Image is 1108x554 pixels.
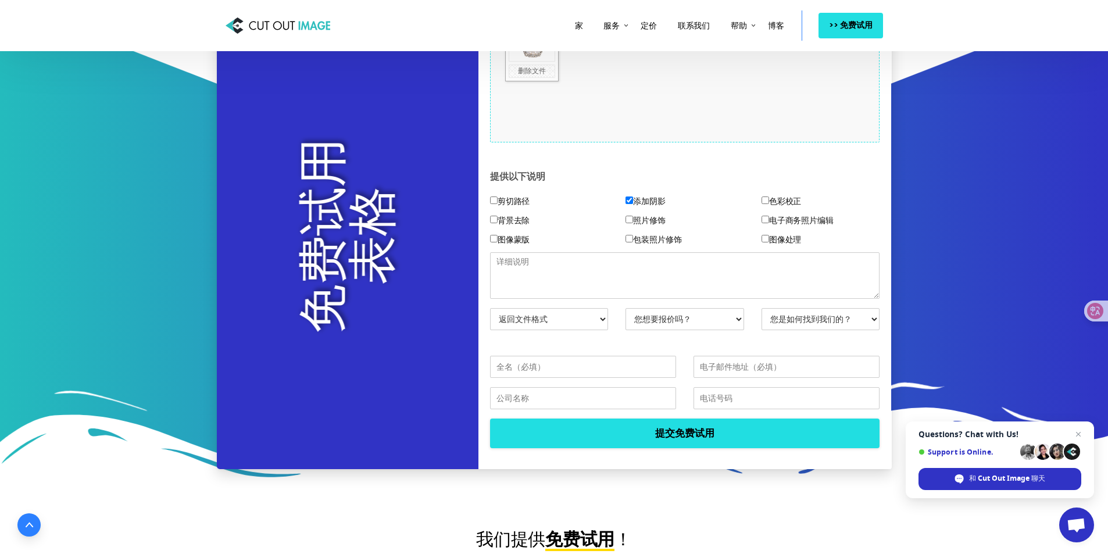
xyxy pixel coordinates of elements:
[614,527,632,552] font: ！
[762,235,769,242] input: 图像处理
[570,13,588,39] a: 家
[498,234,530,245] font: 图像蒙版
[769,234,801,245] font: 图像处理
[490,216,498,223] input: 背景去除
[490,419,880,448] button: 提交免费试用
[731,20,747,31] font: 帮助
[288,138,357,334] font: 免费试用
[626,235,633,242] input: 包装照片修饰
[655,426,714,440] font: 提交免费试用
[226,15,330,37] img: 剪切图像：照片剪切服务提供商
[769,215,834,226] font: 电子商务照片编辑
[918,430,1081,439] span: Questions? Chat with Us!
[633,195,665,207] font: 添加阴影
[633,234,681,245] font: 包装照片修饰
[603,20,620,31] font: 服务
[633,215,665,226] font: 照片修饰
[641,20,657,31] font: 定价
[490,235,498,242] input: 图像蒙版
[17,513,41,537] a: 转至顶部
[678,20,710,31] font: 联系我们
[918,468,1081,490] span: 和 Cut Out Image 聊天
[819,13,882,38] a: >> 免费试用
[490,387,676,409] input: 公司名称
[509,65,555,78] a: 删除文件
[490,196,498,204] input: 剪切路径
[694,387,880,409] input: 电话号码
[762,216,769,223] input: 电子商务照片编辑
[599,13,624,39] a: 服务
[763,13,789,39] a: 博客
[636,13,662,39] a: 定价
[762,196,769,204] input: 色彩校正
[545,527,614,552] font: 免费试用
[626,216,633,223] input: 照片修饰
[476,527,545,552] font: 我们提供
[518,66,545,76] font: 删除文件
[575,20,583,31] font: 家
[498,215,530,226] font: 背景去除
[1059,507,1094,542] a: 开放式聊天
[673,13,714,39] a: 联系我们
[918,448,1016,456] span: Support is Online.
[829,19,872,31] font: >> 免费试用
[490,170,545,183] font: 提供以下说明
[498,195,530,207] font: 剪切路径
[768,20,784,31] font: 博客
[969,473,1045,484] span: 和 Cut Out Image 聊天
[726,13,752,39] a: 帮助
[769,195,801,207] font: 色彩校正
[694,356,880,378] input: 电子邮件地址（必填）
[626,196,633,204] input: 添加阴影
[337,187,406,285] font: 表格
[490,356,676,378] input: 全名（必填）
